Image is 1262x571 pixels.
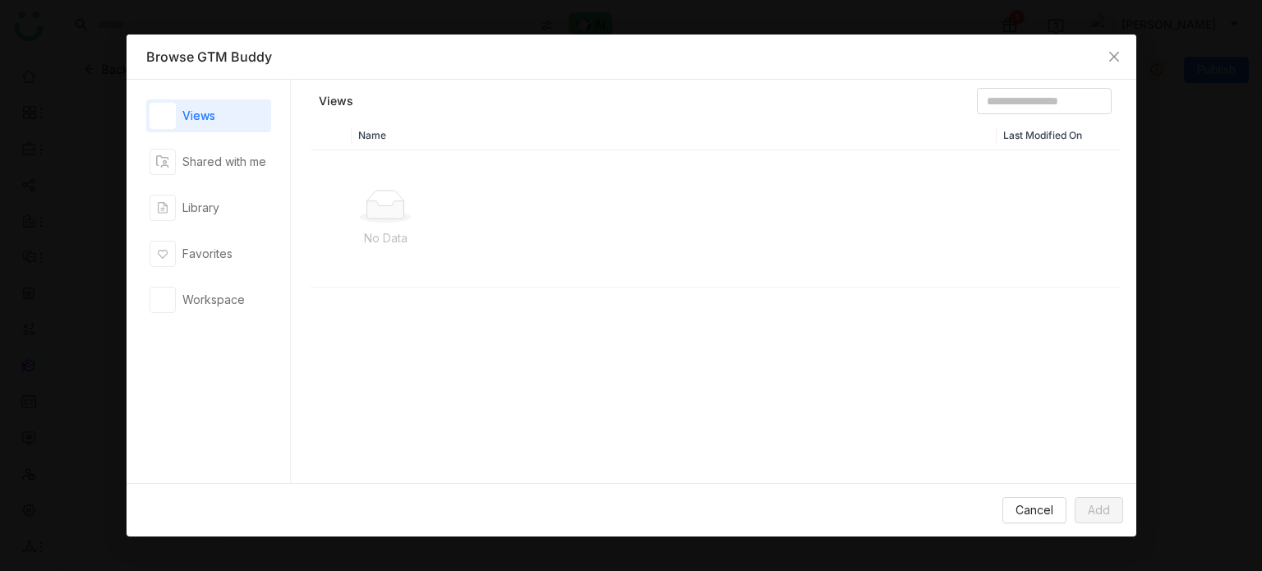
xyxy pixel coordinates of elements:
[182,153,266,171] div: Shared with me
[146,48,1117,66] div: Browse GTM Buddy
[1091,35,1135,79] button: Close
[996,121,1119,150] th: Last Modified On
[1074,497,1122,523] button: Add
[352,121,997,150] th: Name
[182,199,219,217] div: Library
[319,93,353,109] a: Views
[182,245,233,263] div: Favorites
[1015,501,1052,519] span: Cancel
[182,291,245,309] div: Workspace
[182,107,215,125] div: Views
[1002,497,1066,523] button: Cancel
[324,229,447,247] p: No Data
